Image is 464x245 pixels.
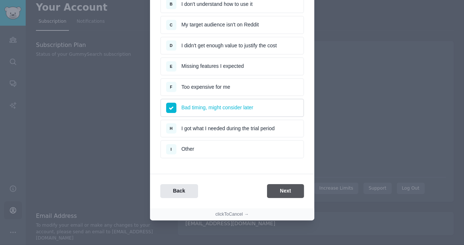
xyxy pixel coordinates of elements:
[170,85,172,89] span: F
[171,147,172,151] span: I
[160,184,198,198] button: Back
[170,2,173,6] span: B
[215,211,249,218] button: clickToCancel →
[170,64,172,69] span: E
[170,43,173,48] span: D
[170,23,173,27] span: C
[170,126,173,131] span: H
[267,184,304,198] button: Next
